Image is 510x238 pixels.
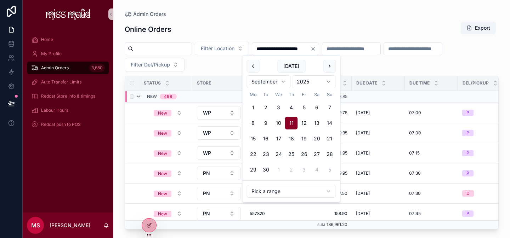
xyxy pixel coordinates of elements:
button: Sunday, 7 September 2025 [323,101,336,114]
button: Sunday, 21 September 2025 [323,132,336,145]
a: P [462,170,507,176]
span: [DATE] [356,191,370,196]
span: Redcat Store Info & timings [41,93,95,99]
span: Del/Pickup [463,80,489,86]
a: [DATE] [356,150,401,156]
button: Select Button [148,207,188,220]
button: Tuesday, 2 September 2025 [260,101,272,114]
span: Due Time [409,80,430,86]
button: Thursday, 2 October 2025 [285,163,298,176]
a: D [462,190,507,197]
a: 07:45 [409,211,454,216]
th: Thursday [285,91,298,98]
a: Select Button [197,186,241,201]
button: Clear [310,46,319,52]
button: Sunday, 5 October 2025 [323,163,336,176]
button: Select Button [197,167,241,180]
button: Friday, 5 September 2025 [298,101,311,114]
button: Select Button [148,187,188,200]
a: 07:30 [409,191,454,196]
small: Sum [317,223,325,227]
button: Wednesday, 24 September 2025 [272,148,285,161]
button: Wednesday, 1 October 2025 [272,163,285,176]
a: Select Button [197,146,241,160]
span: Auto Transfer Limits [41,79,81,85]
span: Admin Orders [41,65,69,71]
a: P [462,130,507,136]
div: New [158,110,167,116]
button: Select Button [197,126,241,140]
button: Select Button [148,167,188,180]
h1: Online Orders [125,24,171,34]
a: Home [27,33,109,46]
button: Select Button [197,106,241,120]
button: Today, Wednesday, 10 September 2025 [272,117,285,129]
th: Wednesday [272,91,285,98]
span: 07:30 [409,191,421,196]
a: Admin Orders3,680 [27,62,109,74]
button: Saturday, 20 September 2025 [311,132,323,145]
span: Redcat push to POS [41,122,81,127]
a: Select Button [148,126,188,140]
div: scrollable content [23,28,113,140]
div: P [466,150,469,156]
span: [DATE] [356,211,370,216]
div: P [466,170,469,176]
span: 136,961.20 [327,222,347,227]
a: Select Button [197,207,241,221]
div: P [466,130,469,136]
a: 07:00 [409,110,454,116]
th: Sunday [323,91,336,98]
button: Thursday, 11 September 2025, selected [285,117,298,129]
a: My Profile [27,47,109,60]
button: Friday, 19 September 2025 [298,132,311,145]
a: P [462,110,507,116]
span: New [147,94,157,99]
button: Tuesday, 23 September 2025 [260,148,272,161]
button: Friday, 26 September 2025 [298,148,311,161]
a: Select Button [148,146,188,160]
button: Select Button [148,106,188,119]
span: PN [203,170,210,177]
button: Tuesday, 16 September 2025 [260,132,272,145]
button: Monday, 8 September 2025 [247,117,260,129]
th: Tuesday [260,91,272,98]
a: Admin Orders [125,11,166,18]
button: Tuesday, 9 September 2025 [260,117,272,129]
span: Filter Del/Pickup [131,61,170,68]
a: Labour Hours [27,104,109,117]
span: WP [203,129,211,137]
a: 07:30 [409,170,454,176]
span: Labour Hours [41,108,68,113]
button: Sunday, 28 September 2025 [323,148,336,161]
th: Saturday [311,91,323,98]
span: [DATE] [356,170,370,176]
span: [DATE] [356,130,370,136]
span: [DATE] [356,110,370,116]
button: Friday, 3 October 2025 [298,163,311,176]
button: Monday, 15 September 2025 [247,132,260,145]
a: 07:00 [409,130,454,136]
a: [DATE] [356,130,401,136]
span: [DATE] [356,150,370,156]
span: PN [203,210,210,217]
img: App logo [46,8,91,20]
span: 07:45 [409,211,421,216]
a: [DATE] [356,170,401,176]
div: New [158,211,167,217]
button: Select Button [125,58,185,71]
th: Monday [247,91,260,98]
button: Wednesday, 17 September 2025 [272,132,285,145]
div: P [466,110,469,116]
button: Tuesday, 30 September 2025 [260,163,272,176]
a: Redcat push to POS [27,118,109,131]
table: September 2025 [247,91,336,176]
span: Home [41,37,53,42]
span: Status [144,80,161,86]
button: Sunday, 14 September 2025 [323,117,336,129]
a: [DATE] [356,191,401,196]
button: Select Button [195,42,249,55]
button: Saturday, 13 September 2025 [311,117,323,129]
a: Redcat Store Info & timings [27,90,109,103]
